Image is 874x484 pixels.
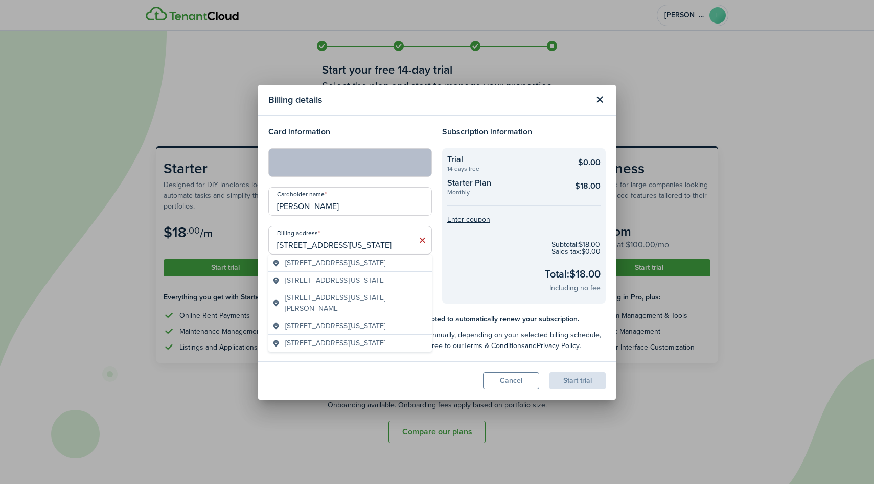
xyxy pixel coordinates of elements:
[537,340,580,351] a: Privacy Policy
[549,283,601,293] checkout-total-secondary: Including no fee
[545,266,601,282] checkout-total-main: Total: $18.00
[268,126,432,138] h4: Card information
[447,177,562,189] checkout-summary-item-title: Starter Plan
[285,320,385,331] span: [STREET_ADDRESS][US_STATE]
[285,258,385,268] span: [STREET_ADDRESS][US_STATE]
[442,126,606,138] h4: Subscription information
[280,314,606,325] checkout-terms-main: Your payment info is securely stored and encrypted to automatically renew your subscription.
[578,156,601,169] checkout-summary-item-main-price: $0.00
[551,241,601,248] checkout-subtotal-item: Subtotal: $18.00
[280,330,606,351] checkout-terms-secondary: You'll be charged the listed amount monthly or annually, depending on your selected billing sched...
[575,180,601,192] checkout-summary-item-main-price: $18.00
[551,248,601,256] checkout-subtotal-item: Sales tax: $0.00
[285,338,385,349] span: [STREET_ADDRESS][US_STATE]
[268,90,588,110] modal-title: Billing details
[285,292,428,314] span: [STREET_ADDRESS][US_STATE][PERSON_NAME]
[268,226,432,255] input: Start typing the address and then select from the dropdown
[447,166,562,172] checkout-summary-item-description: 14 days free
[591,91,608,108] button: Close modal
[447,153,562,166] checkout-summary-item-title: Trial
[483,372,539,389] button: Cancel
[464,340,525,351] a: Terms & Conditions
[447,216,490,223] button: Enter coupon
[285,275,385,286] span: [STREET_ADDRESS][US_STATE]
[447,189,562,195] checkout-summary-item-description: Monthly
[275,157,425,167] iframe: Secure card payment input frame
